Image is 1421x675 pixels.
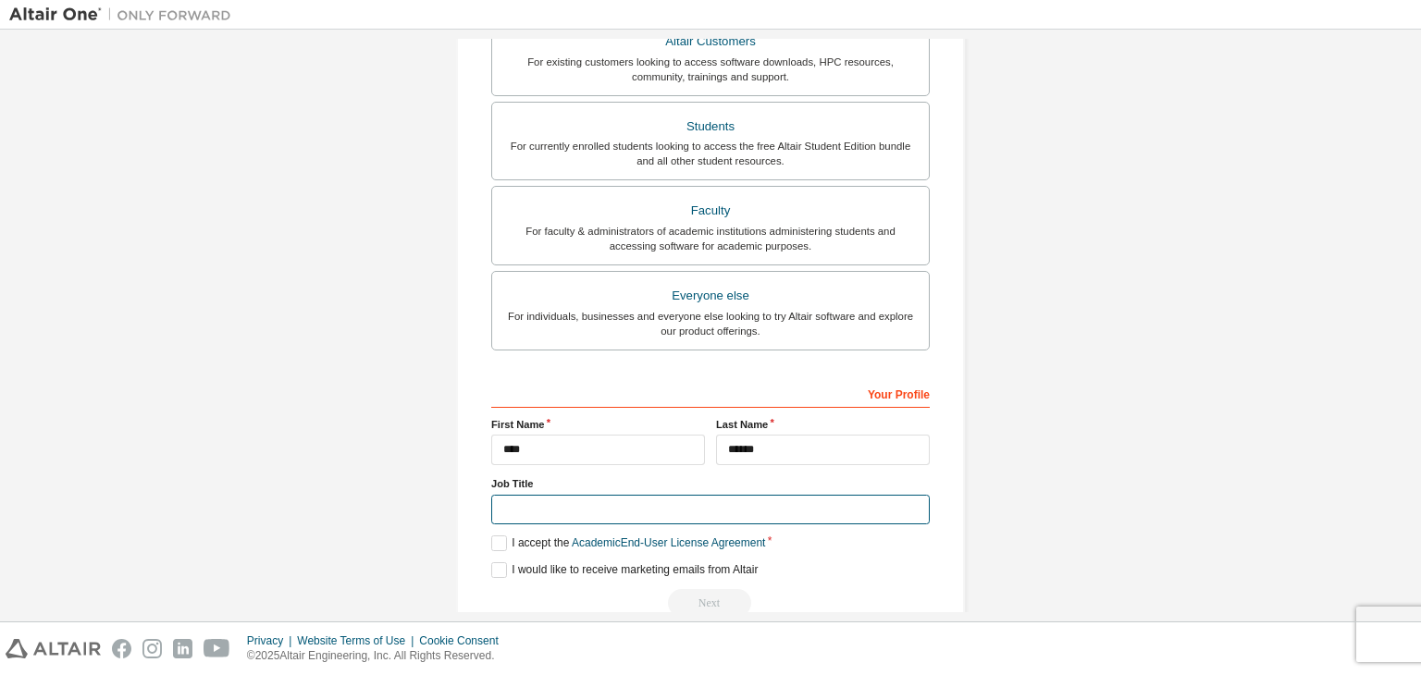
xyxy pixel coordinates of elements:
[491,378,930,408] div: Your Profile
[503,139,918,168] div: For currently enrolled students looking to access the free Altair Student Edition bundle and all ...
[503,114,918,140] div: Students
[491,562,758,578] label: I would like to receive marketing emails from Altair
[419,633,509,648] div: Cookie Consent
[503,198,918,224] div: Faculty
[112,639,131,658] img: facebook.svg
[503,224,918,253] div: For faculty & administrators of academic institutions administering students and accessing softwa...
[204,639,230,658] img: youtube.svg
[9,6,241,24] img: Altair One
[6,639,101,658] img: altair_logo.svg
[491,476,930,491] label: Job Title
[247,648,510,664] p: © 2025 Altair Engineering, Inc. All Rights Reserved.
[503,55,918,84] div: For existing customers looking to access software downloads, HPC resources, community, trainings ...
[173,639,192,658] img: linkedin.svg
[572,536,765,549] a: Academic End-User License Agreement
[142,639,162,658] img: instagram.svg
[491,589,930,617] div: You need to provide your academic email
[491,417,705,432] label: First Name
[247,633,297,648] div: Privacy
[503,29,918,55] div: Altair Customers
[297,633,419,648] div: Website Terms of Use
[503,283,918,309] div: Everyone else
[716,417,930,432] label: Last Name
[503,309,918,338] div: For individuals, businesses and everyone else looking to try Altair software and explore our prod...
[491,535,765,551] label: I accept the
